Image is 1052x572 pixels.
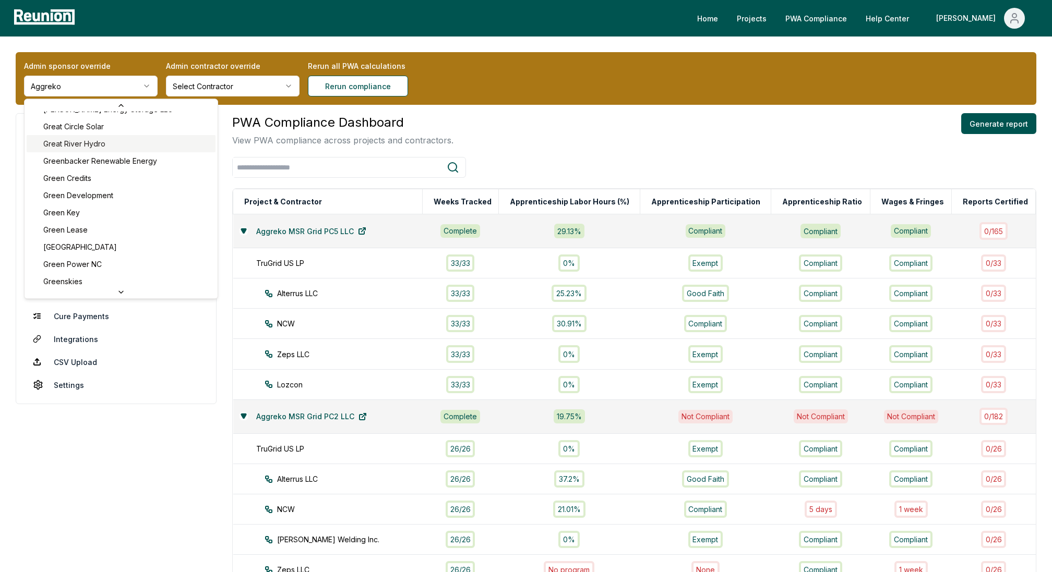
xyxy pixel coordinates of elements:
[43,173,91,184] span: Green Credits
[43,241,117,252] span: [GEOGRAPHIC_DATA]
[43,190,113,201] span: Green Development
[43,259,102,270] span: Green Power NC
[43,155,157,166] span: Greenbacker Renewable Energy
[43,276,82,287] span: Greenskies
[43,207,80,218] span: Green Key
[43,121,104,132] span: Great Circle Solar
[43,224,88,235] span: Green Lease
[43,138,105,149] span: Great River Hydro
[43,104,173,115] span: [PERSON_NAME] Energy Storage LLC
